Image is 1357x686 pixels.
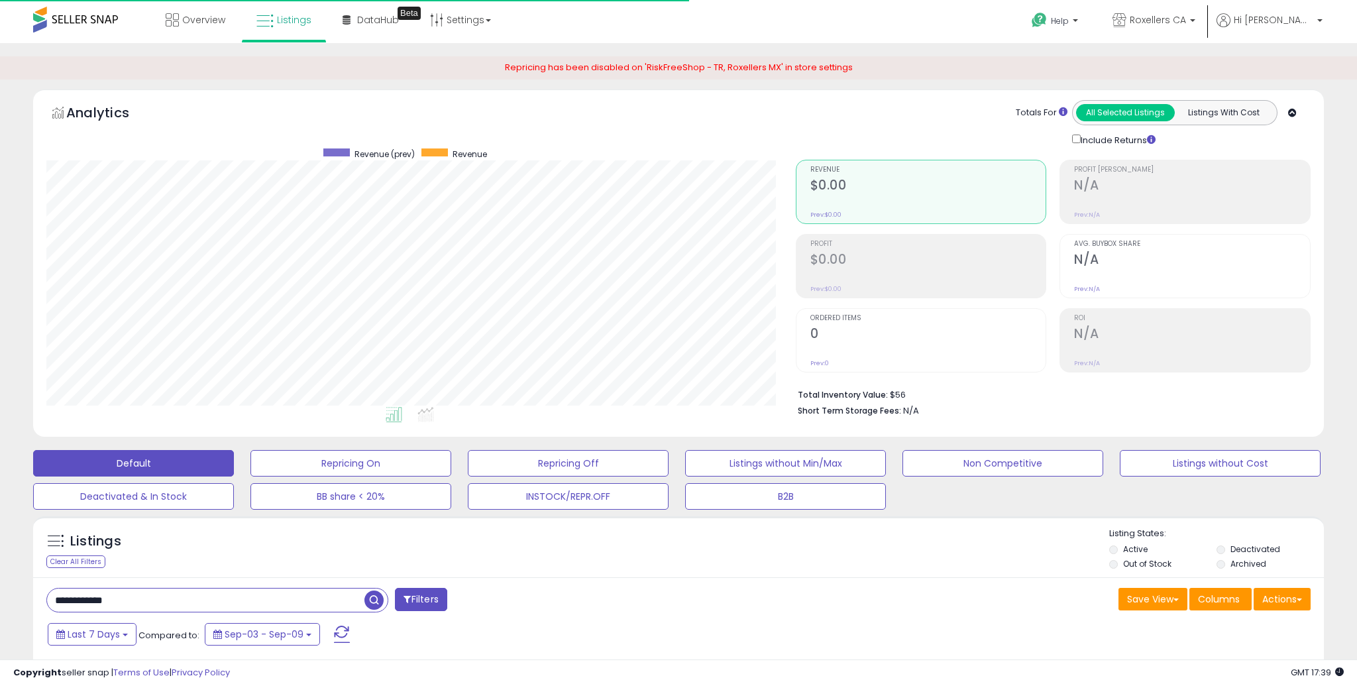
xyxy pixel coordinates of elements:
[1074,315,1310,322] span: ROI
[1230,558,1266,569] label: Archived
[1031,12,1048,29] i: Get Help
[1217,13,1323,43] a: Hi [PERSON_NAME]
[468,483,669,510] button: INSTOCK/REPR.OFF
[398,7,421,20] div: Tooltip anchor
[1074,241,1310,248] span: Avg. Buybox Share
[13,667,230,679] div: seller snap | |
[810,211,841,219] small: Prev: $0.00
[46,555,105,568] div: Clear All Filters
[798,389,888,400] b: Total Inventory Value:
[810,326,1046,344] h2: 0
[1230,543,1280,555] label: Deactivated
[810,241,1046,248] span: Profit
[810,252,1046,270] h2: $0.00
[250,483,451,510] button: BB share < 20%
[1074,326,1310,344] h2: N/A
[1109,528,1324,540] p: Listing States:
[1062,132,1171,147] div: Include Returns
[1123,558,1171,569] label: Out of Stock
[1074,166,1310,174] span: Profit [PERSON_NAME]
[33,450,234,477] button: Default
[205,623,320,646] button: Sep-03 - Sep-09
[1016,107,1067,119] div: Totals For
[277,13,311,27] span: Listings
[810,359,829,367] small: Prev: 0
[1291,666,1344,679] span: 2025-09-17 17:39 GMT
[685,483,886,510] button: B2B
[225,628,303,641] span: Sep-03 - Sep-09
[1205,657,1311,670] div: Displaying 1 to 1 of 1 items
[1074,359,1100,367] small: Prev: N/A
[810,315,1046,322] span: Ordered Items
[1074,252,1310,270] h2: N/A
[505,61,853,74] span: Repricing has been disabled on 'RiskFreeShop - TR, Roxellers MX' in store settings
[395,588,447,611] button: Filters
[798,405,901,416] b: Short Term Storage Fees:
[13,666,62,679] strong: Copyright
[113,666,170,679] a: Terms of Use
[48,623,136,646] button: Last 7 Days
[172,666,230,679] a: Privacy Policy
[70,532,121,551] h5: Listings
[1123,543,1148,555] label: Active
[468,450,669,477] button: Repricing Off
[810,166,1046,174] span: Revenue
[357,13,399,27] span: DataHub
[1074,178,1310,196] h2: N/A
[1021,2,1091,43] a: Help
[1174,104,1273,121] button: Listings With Cost
[1076,104,1175,121] button: All Selected Listings
[1130,13,1186,27] span: Roxellers CA
[453,148,487,160] span: Revenue
[810,285,841,293] small: Prev: $0.00
[182,13,225,27] span: Overview
[902,450,1103,477] button: Non Competitive
[685,450,886,477] button: Listings without Min/Max
[903,404,919,417] span: N/A
[250,450,451,477] button: Repricing On
[1074,211,1100,219] small: Prev: N/A
[1198,593,1240,606] span: Columns
[66,103,155,125] h5: Analytics
[33,483,234,510] button: Deactivated & In Stock
[1120,450,1321,477] button: Listings without Cost
[810,178,1046,196] h2: $0.00
[1189,588,1252,610] button: Columns
[1051,15,1069,27] span: Help
[1254,588,1311,610] button: Actions
[138,629,199,642] span: Compared to:
[68,628,120,641] span: Last 7 Days
[798,386,1301,402] li: $56
[1234,13,1313,27] span: Hi [PERSON_NAME]
[1074,285,1100,293] small: Prev: N/A
[1118,588,1187,610] button: Save View
[354,148,415,160] span: Revenue (prev)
